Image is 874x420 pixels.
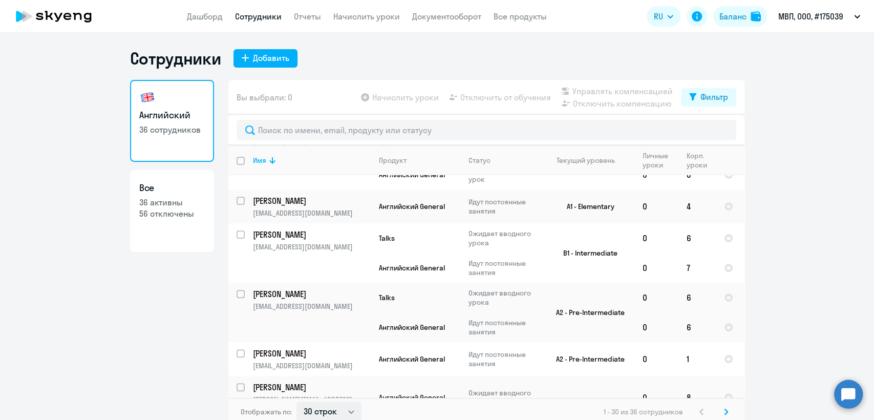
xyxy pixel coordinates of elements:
td: 0 [634,190,678,223]
button: Фильтр [681,88,736,107]
button: RU [647,6,680,27]
td: 0 [634,223,678,253]
p: [PERSON_NAME] [253,348,369,359]
input: Поиск по имени, email, продукту или статусу [237,120,736,140]
a: Все продукты [494,11,547,22]
button: МВП, ООО, #175039 [773,4,865,29]
button: Добавить [233,49,297,68]
div: Имя [253,156,370,165]
td: 7 [678,253,716,283]
div: Продукт [379,156,407,165]
a: Документооборот [412,11,481,22]
span: Английский General [379,393,445,402]
p: 36 активны [139,197,205,208]
span: Talks [379,234,395,243]
td: 4 [678,190,716,223]
span: Talks [379,293,395,302]
a: [PERSON_NAME] [253,348,370,359]
p: 56 отключены [139,208,205,219]
a: [PERSON_NAME] [253,229,370,240]
span: Вы выбрали: 0 [237,91,292,103]
p: Идут постоянные занятия [468,197,539,216]
p: [PERSON_NAME] [253,382,369,393]
span: Отображать по: [241,407,292,416]
p: Ожидает вводного урока [468,229,539,247]
div: Баланс [719,10,747,23]
a: Отчеты [294,11,321,22]
td: 0 [634,342,678,376]
div: Имя [253,156,266,165]
p: Ожидает вводного урока [468,288,539,307]
p: [EMAIL_ADDRESS][DOMAIN_NAME] [253,208,370,218]
h3: Все [139,181,205,195]
p: [EMAIL_ADDRESS][DOMAIN_NAME] [253,242,370,251]
td: 6 [678,223,716,253]
span: Английский General [379,263,445,272]
h1: Сотрудники [130,48,221,69]
a: Дашборд [187,11,223,22]
p: 36 сотрудников [139,124,205,135]
div: Текущий уровень [547,156,634,165]
td: 0 [634,376,678,419]
p: [PERSON_NAME][EMAIL_ADDRESS][DOMAIN_NAME] [253,395,370,413]
div: Добавить [253,52,289,64]
span: RU [654,10,663,23]
span: Английский General [379,202,445,211]
a: Начислить уроки [333,11,400,22]
td: B1 - Intermediate [539,223,634,283]
td: 0 [634,283,678,312]
a: [PERSON_NAME] [253,288,370,300]
img: english [139,89,156,106]
a: Сотрудники [235,11,282,22]
p: МВП, ООО, #175039 [778,10,843,23]
div: Статус [468,156,491,165]
a: [PERSON_NAME] [253,195,370,206]
p: [PERSON_NAME] [253,288,369,300]
p: [PERSON_NAME] [253,195,369,206]
p: Идут постоянные занятия [468,350,539,368]
a: Все36 активны56 отключены [130,170,214,252]
td: A2 - Pre-Intermediate [539,283,634,342]
div: Личные уроки [643,151,678,170]
div: Текущий уровень [557,156,615,165]
p: [PERSON_NAME] [253,229,369,240]
button: Балансbalance [713,6,767,27]
td: 0 [634,253,678,283]
td: 6 [678,312,716,342]
span: Английский General [379,354,445,364]
span: 1 - 30 из 36 сотрудников [604,407,683,416]
a: [PERSON_NAME] [253,382,370,393]
div: Фильтр [700,91,728,103]
p: Ожидает вводного урока [468,388,539,407]
p: Идут постоянные занятия [468,318,539,337]
div: Корп. уроки [687,151,715,170]
img: balance [751,11,761,22]
p: [EMAIL_ADDRESS][DOMAIN_NAME] [253,302,370,311]
a: Английский36 сотрудников [130,80,214,162]
td: 0 [634,312,678,342]
td: 6 [678,283,716,312]
td: 8 [678,376,716,419]
p: [EMAIL_ADDRESS][DOMAIN_NAME] [253,361,370,370]
td: A1 - Elementary [539,190,634,223]
span: Английский General [379,323,445,332]
td: 1 [678,342,716,376]
h3: Английский [139,109,205,122]
p: Идут постоянные занятия [468,259,539,277]
td: A2 - Pre-Intermediate [539,342,634,376]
